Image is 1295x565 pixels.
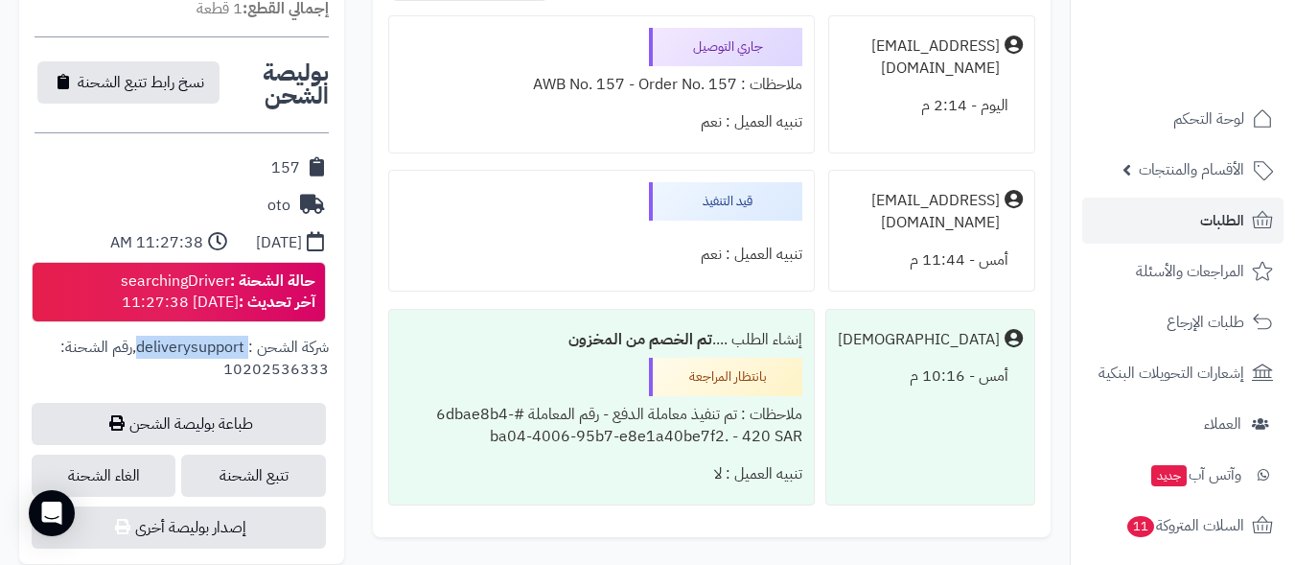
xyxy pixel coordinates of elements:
span: إشعارات التحويلات البنكية [1098,360,1244,387]
button: نسخ رابط تتبع الشحنة [37,61,220,104]
div: 157 [271,157,300,179]
span: شركة الشحن : deliverysupport [136,336,329,359]
div: تنبيه العميل : نعم [401,104,803,141]
span: نسخ رابط تتبع الشحنة [78,71,204,94]
a: إشعارات التحويلات البنكية [1082,350,1283,396]
div: أمس - 10:16 م [838,358,1023,395]
span: جديد [1151,465,1187,486]
span: لوحة التحكم [1173,106,1244,132]
div: جاري التوصيل [649,28,802,66]
strong: حالة الشحنة : [230,270,315,293]
a: السلات المتروكة11 [1082,503,1283,549]
div: أمس - 11:44 م [841,242,1023,279]
b: تم الخصم من المخزون [568,328,712,351]
div: تنبيه العميل : لا [401,456,803,493]
span: السلات المتروكة [1125,512,1244,539]
a: وآتس آبجديد [1082,452,1283,498]
span: طلبات الإرجاع [1167,309,1244,336]
div: بانتظار المراجعة [649,358,802,396]
div: oto [267,195,290,217]
div: اليوم - 2:14 م [841,87,1023,125]
span: الطلبات [1200,207,1244,234]
div: قيد التنفيذ [649,182,802,221]
span: وآتس آب [1149,461,1241,488]
span: 11 [1127,516,1154,537]
a: الطلبات [1082,198,1283,244]
a: المراجعات والأسئلة [1082,248,1283,294]
a: لوحة التحكم [1082,96,1283,142]
div: Open Intercom Messenger [29,490,75,536]
a: طباعة بوليصة الشحن [32,403,326,445]
span: الغاء الشحنة [32,455,175,497]
button: إصدار بوليصة أخرى [32,506,326,549]
div: ملاحظات : AWB No. 157 - Order No. 157 [401,66,803,104]
span: المراجعات والأسئلة [1136,258,1244,285]
a: العملاء [1082,401,1283,447]
div: [DATE] [256,232,302,254]
div: ملاحظات : تم تنفيذ معاملة الدفع - رقم المعاملة #6dbae8b4-ba04-4006-95b7-e8e1a40be7f2. - 420 SAR [401,396,803,456]
div: [EMAIL_ADDRESS][DOMAIN_NAME] [841,190,1000,234]
div: [DEMOGRAPHIC_DATA] [838,329,1000,351]
a: طلبات الإرجاع [1082,299,1283,345]
div: تنبيه العميل : نعم [401,236,803,273]
span: رقم الشحنة: 10202536333 [60,336,329,381]
h2: بوليصة الشحن [222,61,329,107]
span: الأقسام والمنتجات [1139,156,1244,183]
div: searchingDriver [DATE] 11:27:38 [121,271,315,315]
div: , [35,337,329,403]
div: 11:27:38 AM [110,232,203,254]
span: العملاء [1204,411,1241,437]
div: [EMAIL_ADDRESS][DOMAIN_NAME] [841,35,1000,80]
div: إنشاء الطلب .... [401,321,803,359]
strong: آخر تحديث : [239,291,315,314]
a: تتبع الشحنة [181,455,325,497]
